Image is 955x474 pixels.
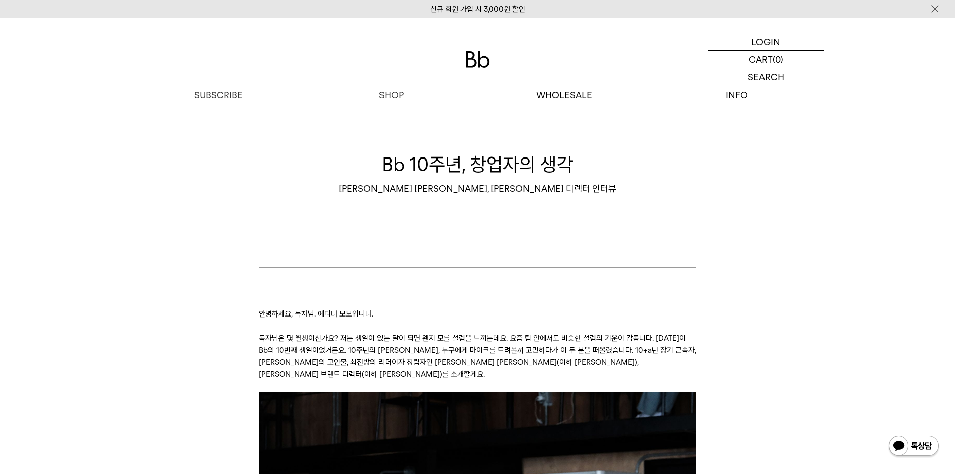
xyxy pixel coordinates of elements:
a: LOGIN [708,33,824,51]
p: LOGIN [751,33,780,50]
p: SEARCH [748,68,784,86]
div: [PERSON_NAME] [PERSON_NAME], [PERSON_NAME] 디렉터 인터뷰 [132,183,824,195]
a: 신규 회원 가입 시 3,000원 할인 [430,5,525,14]
h1: Bb 10주년, 창업자의 생각 [132,151,824,178]
p: 안녕하세요, 독자님. 에디터 모모입니다. [259,308,696,320]
p: 독자님은 몇 월생이신가요? 저는 생일이 있는 달이 되면 왠지 모를 설렘을 느끼는데요. 요즘 팀 안에서도 비슷한 설렘의 기운이 감돕니다. [DATE]이 Bb의 10번째 생일이었... [259,332,696,380]
a: SUBSCRIBE [132,86,305,104]
p: (0) [773,51,783,68]
img: 로고 [466,51,490,68]
p: INFO [651,86,824,104]
p: WHOLESALE [478,86,651,104]
a: CART (0) [708,51,824,68]
p: CART [749,51,773,68]
a: SHOP [305,86,478,104]
img: 카카오톡 채널 1:1 채팅 버튼 [888,435,940,459]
